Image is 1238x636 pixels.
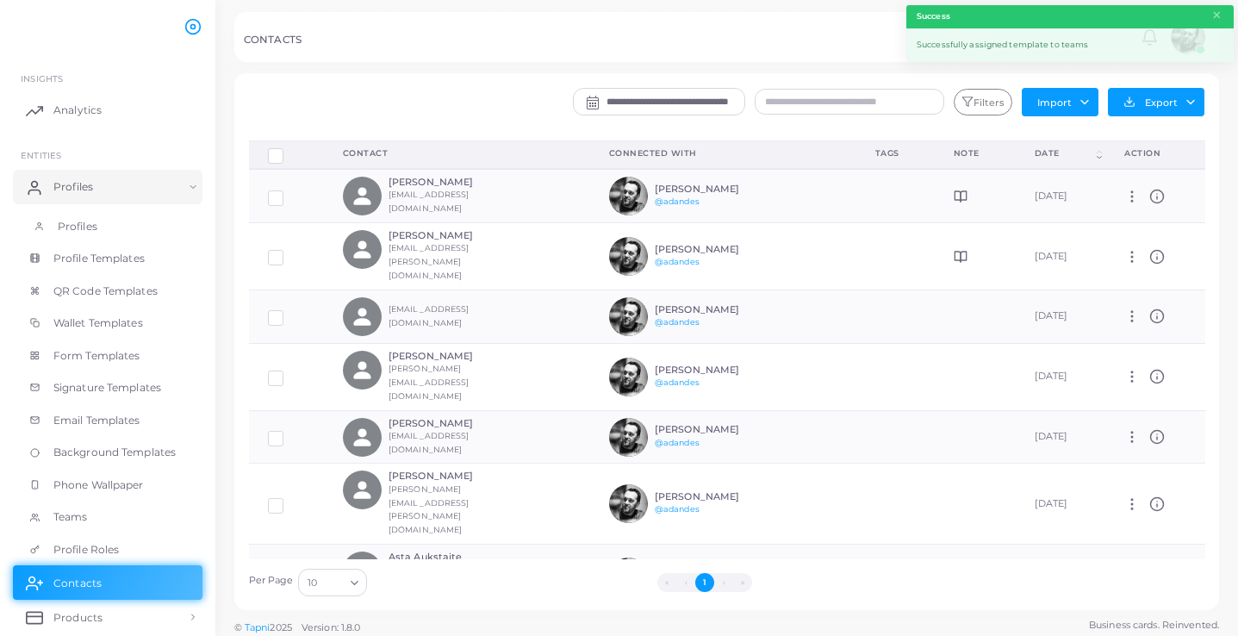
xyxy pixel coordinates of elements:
[655,365,781,376] h6: [PERSON_NAME]
[234,620,360,635] span: ©
[13,340,202,372] a: Form Templates
[389,243,470,280] small: [EMAIL_ADDRESS][PERSON_NAME][DOMAIN_NAME]
[1035,250,1087,264] div: [DATE]
[1022,88,1098,115] button: Import
[13,93,202,128] a: Analytics
[655,491,781,502] h6: [PERSON_NAME]
[13,242,202,275] a: Profile Templates
[302,621,361,633] span: Version: 1.8.0
[270,620,291,635] span: 2025
[389,304,470,327] small: [EMAIL_ADDRESS][DOMAIN_NAME]
[53,315,143,331] span: Wallet Templates
[1035,430,1087,444] div: [DATE]
[319,573,344,592] input: Search for option
[1035,147,1094,159] div: Date
[389,230,515,241] h6: [PERSON_NAME]
[609,177,648,215] img: avatar
[244,34,302,46] h5: CONTACTS
[389,418,515,429] h6: [PERSON_NAME]
[609,297,648,336] img: avatar
[13,501,202,533] a: Teams
[351,184,374,208] svg: person fill
[609,147,837,159] div: Connected With
[655,438,700,447] a: @adandes
[58,219,97,234] span: Profiles
[609,484,648,523] img: avatar
[308,574,317,592] span: 10
[655,424,781,435] h6: [PERSON_NAME]
[13,469,202,502] a: Phone Wallpaper
[13,371,202,404] a: Signature Templates
[389,177,515,188] h6: [PERSON_NAME]
[53,179,93,195] span: Profiles
[53,477,144,493] span: Phone Wallpaper
[351,305,374,328] svg: person fill
[389,552,515,574] h6: Asta Aukstaite ([GEOGRAPHIC_DATA])
[298,569,367,596] div: Search for option
[53,542,119,558] span: Profile Roles
[53,445,176,460] span: Background Templates
[917,10,950,22] strong: Success
[53,610,103,626] span: Products
[389,484,470,535] small: [PERSON_NAME][EMAIL_ADDRESS][PERSON_NAME][DOMAIN_NAME]
[1035,497,1087,511] div: [DATE]
[13,210,202,243] a: Profiles
[1089,618,1219,633] span: Business cards. Reinvented.
[249,574,294,588] label: Per Page
[53,576,102,591] span: Contacts
[13,600,202,634] a: Products
[389,190,470,213] small: [EMAIL_ADDRESS][DOMAIN_NAME]
[343,147,571,159] div: Contact
[13,275,202,308] a: QR Code Templates
[389,431,470,454] small: [EMAIL_ADDRESS][DOMAIN_NAME]
[875,147,916,159] div: Tags
[21,150,61,160] span: ENTITIES
[249,140,324,169] th: Row-selection
[655,184,781,195] h6: [PERSON_NAME]
[954,147,997,159] div: Note
[655,304,781,315] h6: [PERSON_NAME]
[655,257,700,266] a: @adandes
[1108,88,1204,116] button: Export
[609,358,648,396] img: avatar
[53,251,145,266] span: Profile Templates
[13,404,202,437] a: Email Templates
[53,348,140,364] span: Form Templates
[609,237,648,276] img: avatar
[655,504,700,514] a: @adandes
[21,73,63,84] span: INSIGHTS
[655,377,700,387] a: @adandes
[351,238,374,261] svg: person fill
[1035,309,1087,323] div: [DATE]
[609,558,648,596] img: avatar
[53,413,140,428] span: Email Templates
[695,573,714,592] button: Go to page 1
[1124,147,1185,159] div: action
[13,170,202,204] a: Profiles
[655,317,700,327] a: @adandes
[1035,370,1087,383] div: [DATE]
[53,284,158,299] span: QR Code Templates
[954,89,1012,116] button: Filters
[371,573,1038,592] ul: Pagination
[389,471,515,482] h6: [PERSON_NAME]
[351,478,374,502] svg: person fill
[351,359,374,382] svg: person fill
[389,351,515,362] h6: [PERSON_NAME]
[53,380,161,396] span: Signature Templates
[351,426,374,449] svg: person fill
[13,565,202,600] a: Contacts
[245,621,271,633] a: Tapni
[53,103,102,118] span: Analytics
[609,418,648,457] img: avatar
[655,244,781,255] h6: [PERSON_NAME]
[13,436,202,469] a: Background Templates
[13,533,202,566] a: Profile Roles
[1035,190,1087,203] div: [DATE]
[1211,6,1222,25] button: Close
[13,307,202,340] a: Wallet Templates
[655,196,700,206] a: @adandes
[906,28,1234,62] div: Successfully assigned template to teams
[389,364,470,401] small: [PERSON_NAME][EMAIL_ADDRESS][DOMAIN_NAME]
[53,509,88,525] span: Teams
